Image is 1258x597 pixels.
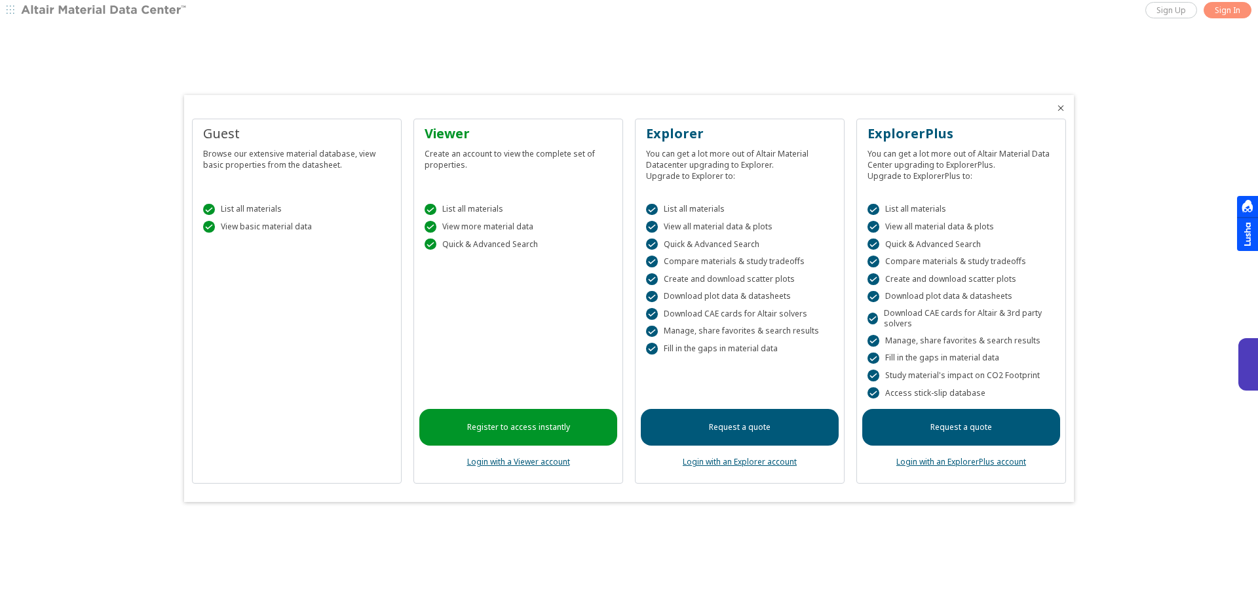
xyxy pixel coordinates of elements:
[646,204,658,216] div: 
[203,125,391,143] div: Guest
[867,387,879,399] div: 
[425,125,612,143] div: Viewer
[646,239,833,250] div: Quick & Advanced Search
[467,456,570,467] a: Login with a Viewer account
[867,335,1055,347] div: Manage, share favorites & search results
[1056,103,1066,113] button: Close
[867,387,1055,399] div: Access stick-slip database
[646,256,833,267] div: Compare materials & study tradeoffs
[641,409,839,446] a: Request a quote
[646,221,833,233] div: View all material data & plots
[862,409,1060,446] a: Request a quote
[867,204,1055,216] div: List all materials
[646,273,658,285] div: 
[867,353,1055,364] div: Fill in the gaps in material data
[646,273,833,285] div: Create and download scatter plots
[646,291,833,303] div: Download plot data & datasheets
[867,256,1055,267] div: Compare materials & study tradeoffs
[646,308,658,320] div: 
[646,326,658,337] div: 
[419,409,617,446] a: Register to access instantly
[867,313,878,324] div: 
[867,335,879,347] div: 
[867,308,1055,329] div: Download CAE cards for Altair & 3rd party solvers
[646,326,833,337] div: Manage, share favorites & search results
[867,143,1055,182] div: You can get a lot more out of Altair Material Data Center upgrading to ExplorerPlus. Upgrade to E...
[867,370,1055,381] div: Study material's impact on CO2 Footprint
[683,456,797,467] a: Login with an Explorer account
[646,143,833,182] div: You can get a lot more out of Altair Material Datacenter upgrading to Explorer. Upgrade to Explor...
[646,221,658,233] div: 
[867,204,879,216] div: 
[646,125,833,143] div: Explorer
[203,204,391,216] div: List all materials
[646,256,658,267] div: 
[646,308,833,320] div: Download CAE cards for Altair solvers
[425,221,612,233] div: View more material data
[646,239,658,250] div: 
[425,239,436,250] div: 
[203,143,391,170] div: Browse our extensive material database, view basic properties from the datasheet.
[425,143,612,170] div: Create an account to view the complete set of properties.
[425,221,436,233] div: 
[646,343,833,355] div: Fill in the gaps in material data
[867,221,1055,233] div: View all material data & plots
[203,221,215,233] div: 
[867,273,879,285] div: 
[646,343,658,355] div: 
[203,221,391,233] div: View basic material data
[425,204,436,216] div: 
[867,239,879,250] div: 
[867,256,879,267] div: 
[867,221,879,233] div: 
[867,273,1055,285] div: Create and download scatter plots
[867,239,1055,250] div: Quick & Advanced Search
[896,456,1026,467] a: Login with an ExplorerPlus account
[646,291,658,303] div: 
[425,204,612,216] div: List all materials
[203,204,215,216] div: 
[867,370,879,381] div: 
[867,353,879,364] div: 
[867,291,879,303] div: 
[646,204,833,216] div: List all materials
[867,125,1055,143] div: ExplorerPlus
[867,291,1055,303] div: Download plot data & datasheets
[425,239,612,250] div: Quick & Advanced Search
